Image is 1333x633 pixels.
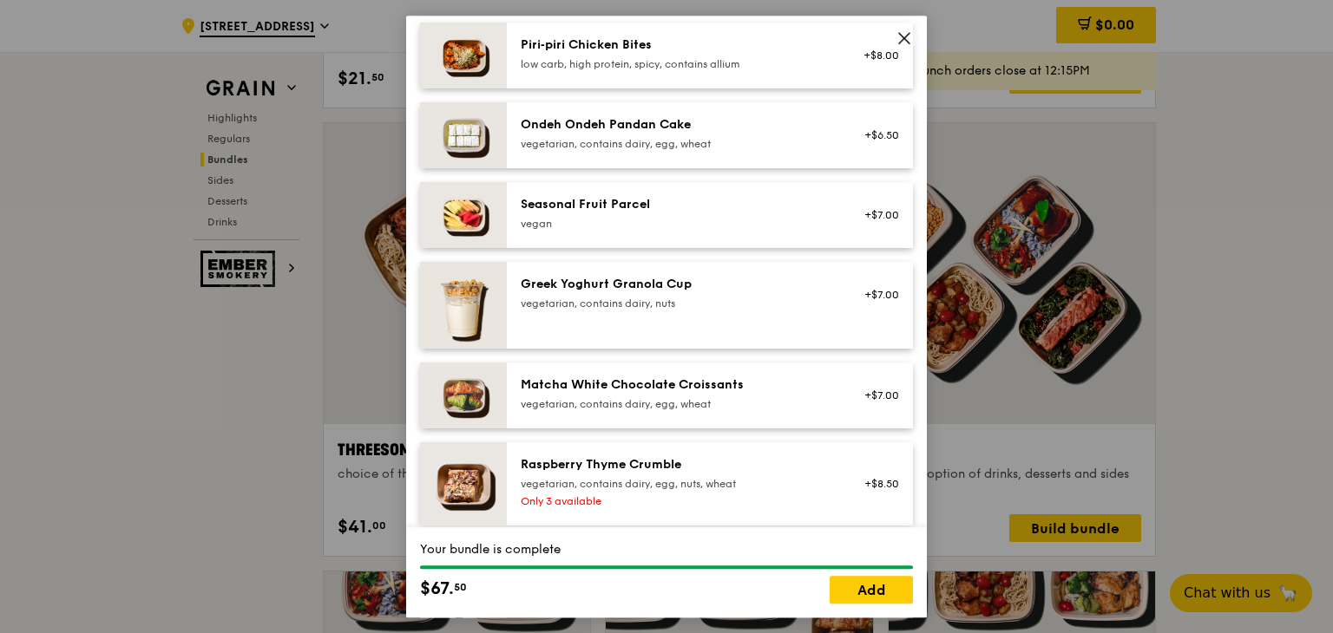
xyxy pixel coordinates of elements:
[420,262,507,349] img: daily_normal_Greek_Yoghurt_Granola_Cup.jpeg
[454,580,467,594] span: 50
[521,57,832,71] div: low carb, high protein, spicy, contains allium
[521,477,832,491] div: vegetarian, contains dairy, egg, nuts, wheat
[830,576,913,604] a: Add
[521,116,832,134] div: Ondeh Ondeh Pandan Cake
[853,49,899,62] div: +$8.00
[853,208,899,222] div: +$7.00
[521,276,832,293] div: Greek Yoghurt Granola Cup
[521,297,832,310] div: vegetarian, contains dairy, nuts
[420,541,913,558] div: Your bundle is complete
[521,36,832,54] div: Piri‑piri Chicken Bites
[853,288,899,302] div: +$7.00
[853,477,899,491] div: +$8.50
[521,196,832,213] div: Seasonal Fruit Parcel
[521,456,832,473] div: Raspberry Thyme Crumble
[521,494,832,508] div: Only 3 available
[521,397,832,411] div: vegetarian, contains dairy, egg, wheat
[853,388,899,402] div: +$7.00
[420,576,454,602] span: $67.
[420,182,507,248] img: daily_normal_Seasonal_Fruit_Parcel__Horizontal_.jpg
[420,442,507,525] img: daily_normal_Raspberry_Thyme_Crumble__Horizontal_.jpg
[853,128,899,142] div: +$6.50
[521,137,832,151] div: vegetarian, contains dairy, egg, wheat
[420,23,507,88] img: daily_normal_Piri-Piri-Chicken-Bites-HORZ.jpg
[420,102,507,168] img: daily_normal_Ondeh_Ondeh_Pandan_Cake-HORZ.jpg
[521,376,832,394] div: Matcha White Chocolate Croissants
[420,362,507,428] img: daily_normal_Matcha_White_Chocolate_Croissants-HORZ.jpg
[521,217,832,231] div: vegan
